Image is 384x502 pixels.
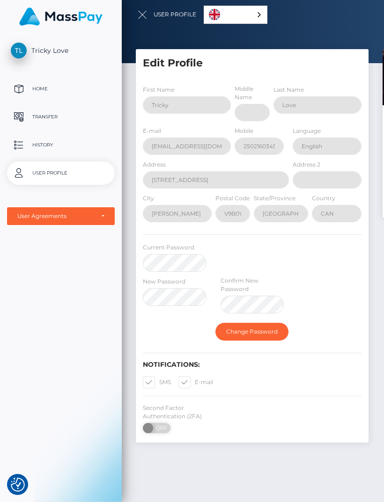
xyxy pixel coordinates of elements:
[11,82,111,96] p: Home
[11,110,111,124] p: Transfer
[11,138,111,152] p: History
[7,77,115,101] a: Home
[17,212,94,220] div: User Agreements
[7,105,115,129] a: Transfer
[7,46,115,55] span: Tricky Love
[7,161,115,185] a: User Profile
[19,7,103,26] img: MassPay
[7,133,115,157] a: History
[11,166,111,180] p: User Profile
[11,478,25,492] img: Revisit consent button
[11,478,25,492] button: Consent Preferences
[7,207,115,225] button: User Agreements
